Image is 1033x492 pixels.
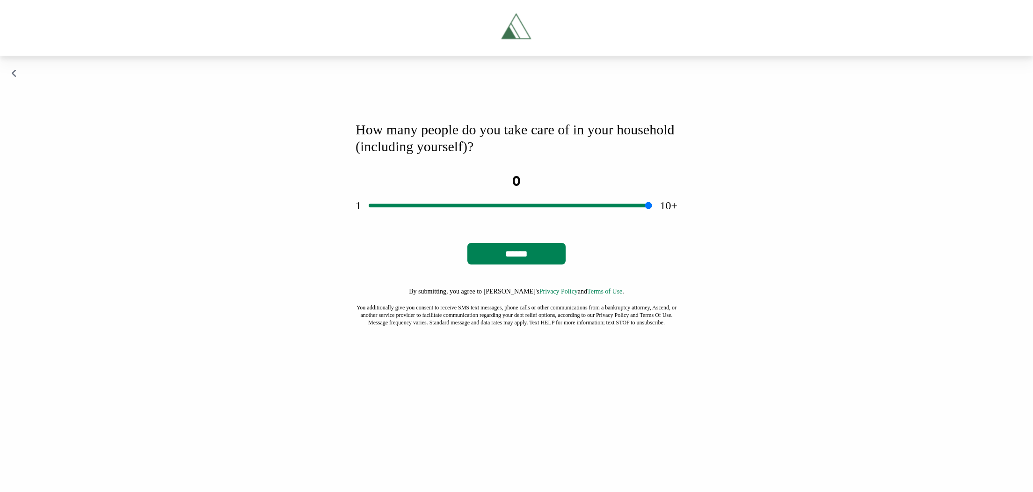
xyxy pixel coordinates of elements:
img: Tryascend.com [495,7,537,48]
div: By submitting, you agree to [PERSON_NAME]'s and . [409,287,624,296]
span: 0 [512,175,521,189]
span: 1 [356,199,361,212]
div: You additionally give you consent to receive SMS text messages, phone calls or other communicatio... [356,304,677,326]
a: Tryascend.com [454,7,579,48]
div: How many people do you take care of in your household (including yourself)? [356,121,677,155]
span: 10+ [660,199,677,212]
a: Privacy Policy [539,288,578,295]
a: Terms of Use [587,288,622,295]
